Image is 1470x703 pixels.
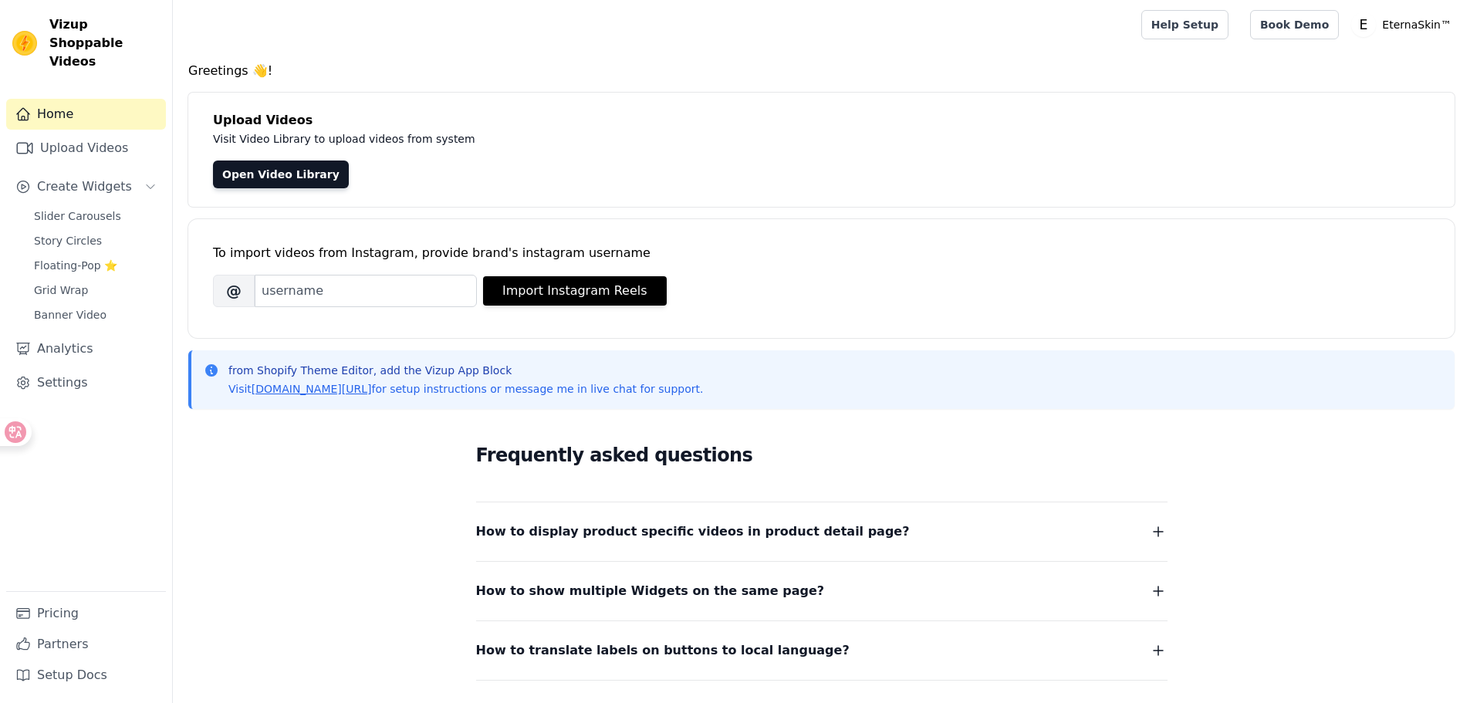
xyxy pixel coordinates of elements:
[6,333,166,364] a: Analytics
[6,367,166,398] a: Settings
[1250,10,1339,39] a: Book Demo
[12,31,37,56] img: Vizup
[1360,17,1368,32] text: E
[6,598,166,629] a: Pricing
[228,381,703,397] p: Visit for setup instructions or message me in live chat for support.
[1141,10,1228,39] a: Help Setup
[213,130,904,148] p: Visit Video Library to upload videos from system
[476,521,1168,542] button: How to display product specific videos in product detail page?
[34,233,102,248] span: Story Circles
[6,171,166,202] button: Create Widgets
[1351,11,1458,39] button: E EternaSkin™
[25,279,166,301] a: Grid Wrap
[34,208,121,224] span: Slider Carousels
[6,133,166,164] a: Upload Videos
[6,660,166,691] a: Setup Docs
[213,161,349,188] a: Open Video Library
[25,230,166,252] a: Story Circles
[34,258,117,273] span: Floating-Pop ⭐
[228,363,703,378] p: from Shopify Theme Editor, add the Vizup App Block
[476,440,1168,471] h2: Frequently asked questions
[476,640,1168,661] button: How to translate labels on buttons to local language?
[255,275,477,307] input: username
[25,205,166,227] a: Slider Carousels
[25,255,166,276] a: Floating-Pop ⭐
[25,304,166,326] a: Banner Video
[49,15,160,71] span: Vizup Shoppable Videos
[476,640,850,661] span: How to translate labels on buttons to local language?
[34,307,106,323] span: Banner Video
[213,275,255,307] span: @
[476,580,1168,602] button: How to show multiple Widgets on the same page?
[213,111,1430,130] h4: Upload Videos
[1376,11,1458,39] p: EternaSkin™
[6,629,166,660] a: Partners
[213,244,1430,262] div: To import videos from Instagram, provide brand's instagram username
[6,99,166,130] a: Home
[483,276,667,306] button: Import Instagram Reels
[37,177,132,196] span: Create Widgets
[188,62,1455,80] h4: Greetings 👋!
[476,580,825,602] span: How to show multiple Widgets on the same page?
[476,521,910,542] span: How to display product specific videos in product detail page?
[34,282,88,298] span: Grid Wrap
[252,383,372,395] a: [DOMAIN_NAME][URL]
